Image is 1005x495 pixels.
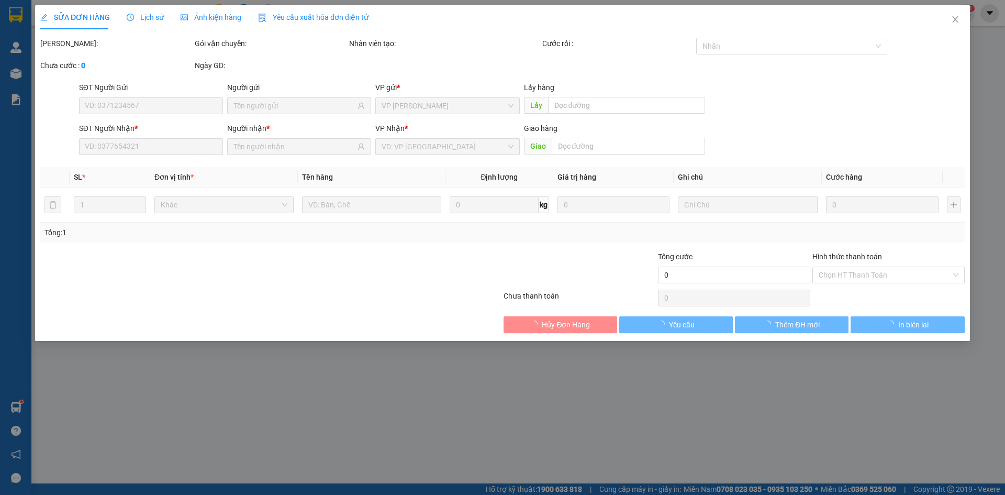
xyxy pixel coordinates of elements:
[851,316,965,333] button: In biên lai
[181,14,188,21] span: picture
[40,13,110,21] span: SỬA ĐƠN HÀNG
[258,14,266,22] img: icon
[735,316,848,333] button: Thêm ĐH mới
[358,143,365,150] span: user
[951,15,959,24] span: close
[44,227,388,238] div: Tổng: 1
[775,319,820,331] span: Thêm ĐH mới
[504,316,617,333] button: Hủy Đơn Hàng
[127,13,164,21] span: Lịch sử
[40,38,193,49] div: [PERSON_NAME]:
[542,38,695,49] div: Cước rồi :
[826,196,939,213] input: 0
[154,173,194,181] span: Đơn vị tính
[195,38,347,49] div: Gói vận chuyển:
[382,98,513,114] span: VP MỘC CHÂU
[898,319,929,331] span: In biên lai
[81,61,85,70] b: 0
[74,173,82,181] span: SL
[531,321,542,328] span: loading
[258,13,368,21] span: Yêu cầu xuất hóa đơn điện tử
[79,82,223,93] div: SĐT Người Gửi
[40,60,193,71] div: Chưa cước :
[233,100,355,112] input: Tên người gửi
[619,316,733,333] button: Yêu cầu
[524,97,548,114] span: Lấy
[481,173,518,181] span: Định lượng
[542,319,590,331] span: Hủy Đơn Hàng
[887,321,898,328] span: loading
[548,97,705,114] input: Dọc đường
[358,102,365,109] span: user
[79,123,223,134] div: SĐT Người Nhận
[557,173,596,181] span: Giá trị hàng
[947,196,961,213] button: plus
[44,196,61,213] button: delete
[233,141,355,152] input: Tên người nhận
[302,173,333,181] span: Tên hàng
[161,197,287,213] span: Khác
[557,196,670,213] input: 0
[227,123,371,134] div: Người nhận
[826,173,862,181] span: Cước hàng
[669,319,695,331] span: Yêu cầu
[539,196,549,213] span: kg
[349,38,540,49] div: Nhân viên tạo:
[127,14,134,21] span: clock-circle
[674,167,822,188] th: Ghi chú
[195,60,347,71] div: Ngày GD:
[376,82,520,93] div: VP gửi
[941,5,970,35] button: Close
[812,252,882,261] label: Hình thức thanh toán
[657,321,669,328] span: loading
[658,252,693,261] span: Tổng cước
[552,138,705,155] input: Dọc đường
[40,14,48,21] span: edit
[376,124,405,133] span: VP Nhận
[181,13,241,21] span: Ảnh kiện hàng
[678,196,818,213] input: Ghi Chú
[524,83,554,92] span: Lấy hàng
[227,82,371,93] div: Người gửi
[302,196,441,213] input: VD: Bàn, Ghế
[502,290,657,309] div: Chưa thanh toán
[524,138,552,155] span: Giao
[524,124,557,133] span: Giao hàng
[764,321,775,328] span: loading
